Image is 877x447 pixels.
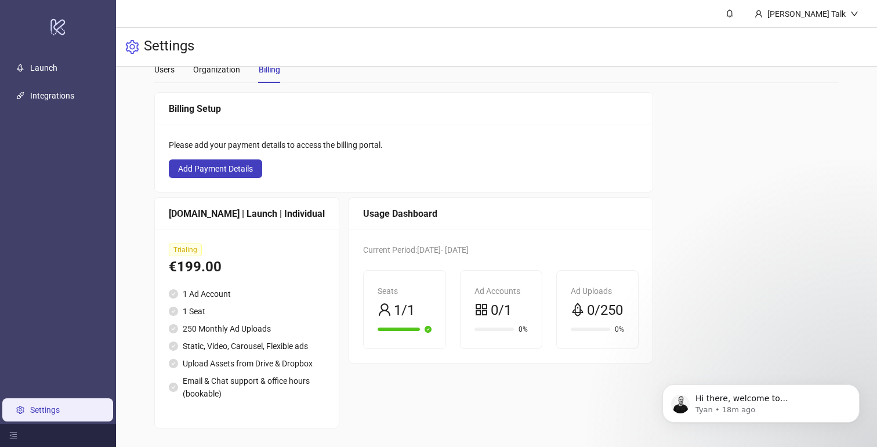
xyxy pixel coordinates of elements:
span: bell [726,9,734,17]
div: Billing Setup [169,101,639,116]
span: 0% [615,326,624,333]
li: 1 Seat [169,305,325,318]
li: 1 Ad Account [169,288,325,300]
span: Trialing [169,244,202,256]
span: check-circle [169,324,178,333]
div: Ad Uploads [571,285,624,297]
div: Ad Accounts [474,285,528,297]
div: [PERSON_NAME] Talk [763,8,850,20]
div: Please add your payment details to access the billing portal. [169,139,639,151]
iframe: Intercom notifications message [645,360,877,441]
div: €199.00 [169,256,325,278]
span: user [755,10,763,18]
div: [DOMAIN_NAME] | Launch | Individual [169,206,325,221]
span: 0% [519,326,528,333]
div: Seats [378,285,431,297]
span: check-circle [169,307,178,316]
span: appstore [474,303,488,317]
h3: Settings [144,37,194,57]
span: Current Period: [DATE] - [DATE] [363,245,469,255]
a: Settings [30,405,60,415]
span: rocket [571,303,585,317]
div: Billing [259,63,280,76]
span: user [378,303,392,317]
p: Message from Tyan, sent 18m ago [50,45,200,55]
div: Users [154,63,175,76]
li: 250 Monthly Ad Uploads [169,322,325,335]
span: setting [125,40,139,54]
span: down [850,10,858,18]
span: check-circle [169,341,178,351]
span: check-circle [169,359,178,368]
span: check-circle [169,383,178,392]
li: Static, Video, Carousel, Flexible ads [169,340,325,352]
div: Usage Dashboard [363,206,639,221]
div: Organization [193,63,240,76]
span: 0/250 [587,300,623,322]
span: 1/1 [394,300,415,322]
a: Launch [30,63,57,72]
span: 0/1 [491,300,512,322]
span: Hi there, welcome to [DOMAIN_NAME]. I'll reach out via e-mail separately, but just wanted you to ... [50,34,200,112]
a: Integrations [30,91,74,100]
span: check-circle [169,289,178,299]
span: check-circle [425,326,432,333]
span: menu-fold [9,431,17,439]
li: Email & Chat support & office hours (bookable) [169,375,325,400]
button: Add Payment Details [169,159,262,178]
span: Add Payment Details [178,164,253,173]
li: Upload Assets from Drive & Dropbox [169,357,325,370]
